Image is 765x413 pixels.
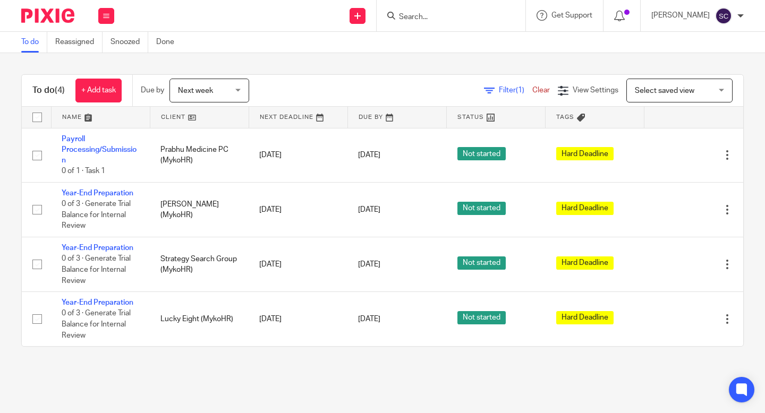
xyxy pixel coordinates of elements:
span: (1) [516,87,524,94]
h1: To do [32,85,65,96]
span: [DATE] [358,151,380,159]
span: 0 of 3 · Generate Trial Balance for Internal Review [62,255,131,285]
td: [PERSON_NAME] (MykoHR) [150,183,249,237]
td: [DATE] [249,128,347,183]
span: Filter [499,87,532,94]
a: Year-End Preparation [62,299,133,306]
span: Hard Deadline [556,311,614,324]
img: Pixie [21,8,74,23]
span: Tags [556,114,574,120]
p: [PERSON_NAME] [651,10,710,21]
a: Reassigned [55,32,103,53]
a: Clear [532,87,550,94]
img: svg%3E [715,7,732,24]
td: [DATE] [249,183,347,237]
span: Not started [457,147,506,160]
span: Get Support [551,12,592,19]
td: [DATE] [249,292,347,347]
a: Done [156,32,182,53]
a: Year-End Preparation [62,190,133,197]
span: Hard Deadline [556,256,614,270]
a: Payroll Processing/Submission [62,135,137,165]
p: Due by [141,85,164,96]
span: Not started [457,202,506,215]
span: 0 of 1 · Task 1 [62,168,105,175]
span: Next week [178,87,213,94]
span: Hard Deadline [556,202,614,215]
input: Search [398,13,494,22]
span: [DATE] [358,261,380,268]
span: Not started [457,256,506,270]
span: 0 of 3 · Generate Trial Balance for Internal Review [62,201,131,230]
td: Lucky Eight (MykoHR) [150,292,249,347]
span: Hard Deadline [556,147,614,160]
span: 0 of 3 · Generate Trial Balance for Internal Review [62,310,131,339]
td: [DATE] [249,237,347,292]
span: View Settings [573,87,618,94]
a: To do [21,32,47,53]
span: Select saved view [635,87,694,94]
td: Prabhu Medicine PC (MykoHR) [150,128,249,183]
span: (4) [55,86,65,94]
a: + Add task [75,79,122,102]
a: Snoozed [110,32,148,53]
span: [DATE] [358,206,380,213]
span: [DATE] [358,315,380,323]
span: Not started [457,311,506,324]
td: Strategy Search Group (MykoHR) [150,237,249,292]
a: Year-End Preparation [62,244,133,252]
